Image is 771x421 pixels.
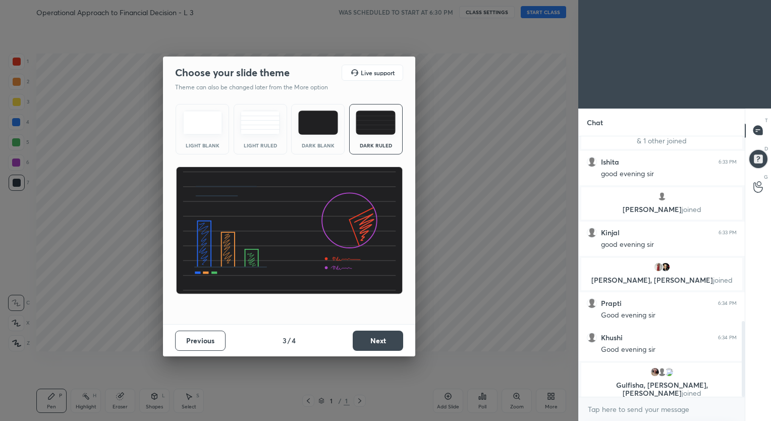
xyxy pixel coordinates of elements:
img: default.png [657,367,667,377]
img: default.png [587,298,597,308]
img: 3 [653,262,664,272]
h4: / [288,335,291,346]
img: default.png [587,333,597,343]
img: 3 [660,262,671,272]
h6: Ishita [601,157,619,167]
img: lightTheme.e5ed3b09.svg [183,111,223,135]
div: Dark Blank [298,143,338,148]
img: darkRuledThemeBanner.864f114c.svg [176,167,403,295]
div: 6:33 PM [719,230,737,236]
p: Chat [579,109,611,136]
p: G [764,173,768,181]
span: joined [713,275,733,285]
div: good evening sir [601,240,737,250]
p: & 1 other joined [587,137,736,145]
img: default.png [587,157,597,167]
h2: Choose your slide theme [175,66,290,79]
h4: 3 [283,335,287,346]
div: Good evening sir [601,345,737,355]
img: darkRuledTheme.de295e13.svg [356,111,396,135]
h6: Khushi [601,333,623,342]
div: 6:34 PM [718,335,737,341]
div: 6:33 PM [719,159,737,165]
img: darkTheme.f0cc69e5.svg [298,111,338,135]
p: D [764,145,768,152]
img: default.png [587,228,597,238]
div: Good evening sir [601,310,737,321]
img: default.png [657,191,667,201]
button: Next [353,331,403,351]
h6: Prapti [601,299,622,308]
div: good evening sir [601,169,737,179]
p: [PERSON_NAME] [587,205,736,214]
div: 6:34 PM [718,300,737,306]
div: Dark Ruled [356,143,396,148]
h6: Kinjal [601,228,620,237]
p: [PERSON_NAME], [PERSON_NAME] [587,276,736,284]
img: 3 [664,367,674,377]
h4: 4 [292,335,296,346]
p: Gulfisha, [PERSON_NAME], [PERSON_NAME] [587,381,736,397]
span: joined [682,204,701,214]
span: joined [682,388,701,398]
div: grid [579,136,745,397]
img: lightRuledTheme.5fabf969.svg [240,111,280,135]
img: c277c97f048c4daa94d5fcd1f7e3fb23.jpg [650,367,660,377]
button: Previous [175,331,226,351]
h5: Live support [361,70,395,76]
div: Light Ruled [240,143,281,148]
div: Light Blank [182,143,223,148]
p: Theme can also be changed later from the More option [175,83,339,92]
p: T [765,117,768,124]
